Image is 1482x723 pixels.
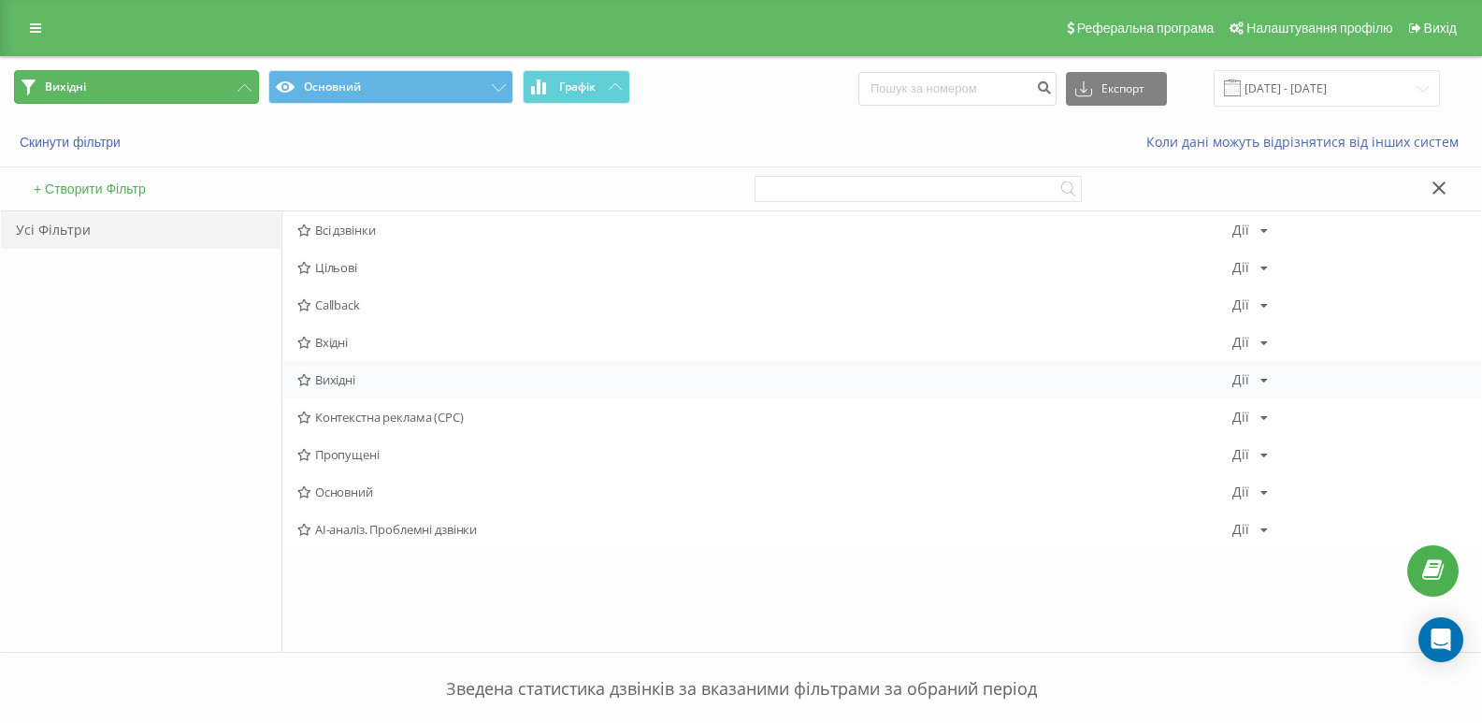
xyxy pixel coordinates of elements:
button: Експорт [1066,72,1167,106]
span: Вхідні [297,336,1232,349]
span: Контекстна реклама (CPC) [297,411,1232,424]
span: Пропущені [297,448,1232,461]
input: Пошук за номером [858,72,1057,106]
button: Скинути фільтри [14,134,130,151]
p: Зведена статистика дзвінків за вказаними фільтрами за обраний період [14,640,1468,701]
div: Open Intercom Messenger [1418,617,1463,662]
span: Callback [297,298,1232,311]
div: Дії [1232,448,1249,461]
a: Коли дані можуть відрізнятися вiд інших систем [1146,133,1468,151]
span: AI-аналіз. Проблемні дзвінки [297,523,1232,536]
div: Дії [1232,485,1249,499]
button: Закрити [1426,180,1453,199]
div: Дії [1232,261,1249,274]
span: Вихідні [45,80,86,94]
button: Основний [268,70,513,104]
span: Цільові [297,261,1232,274]
div: Дії [1232,411,1249,424]
span: Основний [297,485,1232,499]
span: Налаштування профілю [1246,21,1392,36]
span: Графік [559,80,596,94]
span: Всі дзвінки [297,224,1232,237]
button: + Створити Фільтр [28,181,151,197]
span: Реферальна програма [1077,21,1215,36]
span: Вихідні [297,373,1232,386]
div: Дії [1232,336,1249,349]
div: Дії [1232,373,1249,386]
button: Графік [523,70,630,104]
div: Усі Фільтри [1,211,281,249]
div: Дії [1232,523,1249,536]
div: Дії [1232,224,1249,237]
span: Вихід [1424,21,1457,36]
button: Вихідні [14,70,259,104]
div: Дії [1232,298,1249,311]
